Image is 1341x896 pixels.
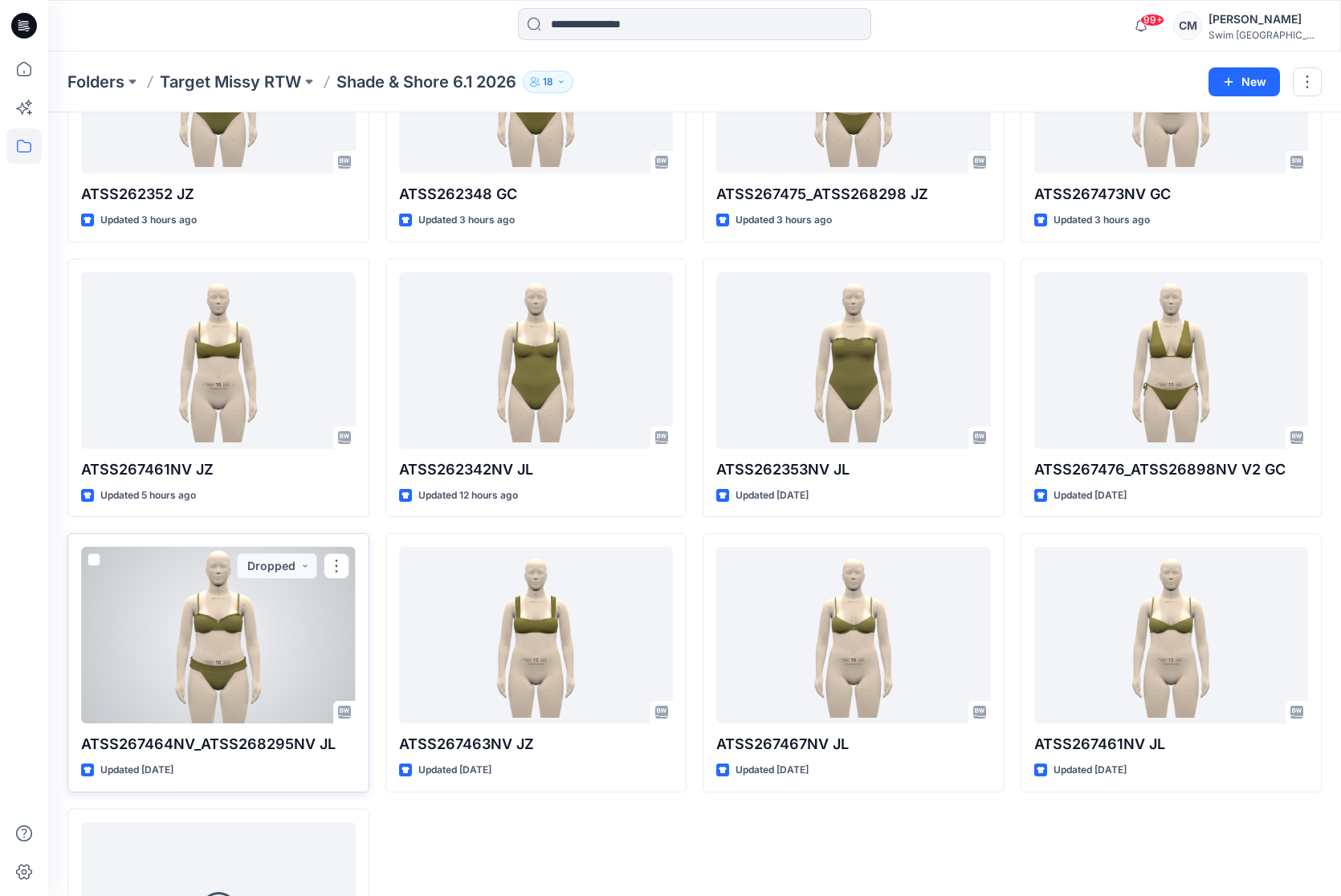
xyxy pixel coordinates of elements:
p: Updated 12 hours ago [418,487,518,504]
p: Updated 3 hours ago [100,212,197,229]
p: 18 [543,73,553,91]
button: 18 [523,71,573,93]
p: ATSS267464NV_ATSS268295NV JL [81,733,356,755]
p: Updated 3 hours ago [1054,212,1150,229]
span: 99+ [1140,14,1164,26]
p: Updated [DATE] [1054,762,1127,779]
a: ATSS267464NV_ATSS268295NV JL [81,547,356,723]
p: Updated [DATE] [100,762,173,779]
p: Updated 5 hours ago [100,487,196,504]
a: Folders [67,71,124,93]
p: ATSS267461NV JL [1034,733,1309,755]
p: ATSS262352 JZ [81,183,356,206]
a: Target Missy RTW [160,71,301,93]
div: [PERSON_NAME] [1209,10,1321,29]
div: Swim [GEOGRAPHIC_DATA] [1209,29,1321,41]
p: Updated [DATE] [736,487,809,504]
div: CM [1173,11,1202,40]
p: ATSS267476_ATSS26898NV V2 GC [1034,458,1309,481]
a: ATSS262353NV JL [716,272,991,449]
p: ATSS267473NV GC [1034,183,1309,206]
p: Updated [DATE] [418,762,491,779]
a: ATSS267463NV JZ [399,547,674,723]
p: Updated [DATE] [736,762,809,779]
p: Updated [DATE] [1054,487,1127,504]
button: New [1209,67,1280,96]
p: ATSS262342NV JL [399,458,674,481]
a: ATSS262342NV JL [399,272,674,449]
a: ATSS267461NV JZ [81,272,356,449]
p: Updated 3 hours ago [736,212,832,229]
p: Shade & Shore 6.1 2026 [336,71,516,93]
p: ATSS267467NV JL [716,733,991,755]
p: ATSS267463NV JZ [399,733,674,755]
a: ATSS267467NV JL [716,547,991,723]
a: ATSS267476_ATSS26898NV V2 GC [1034,272,1309,449]
p: Updated 3 hours ago [418,212,515,229]
p: ATSS262348 GC [399,183,674,206]
p: ATSS262353NV JL [716,458,991,481]
p: ATSS267461NV JZ [81,458,356,481]
p: ATSS267475_ATSS268298 JZ [716,183,991,206]
a: ATSS267461NV JL [1034,547,1309,723]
